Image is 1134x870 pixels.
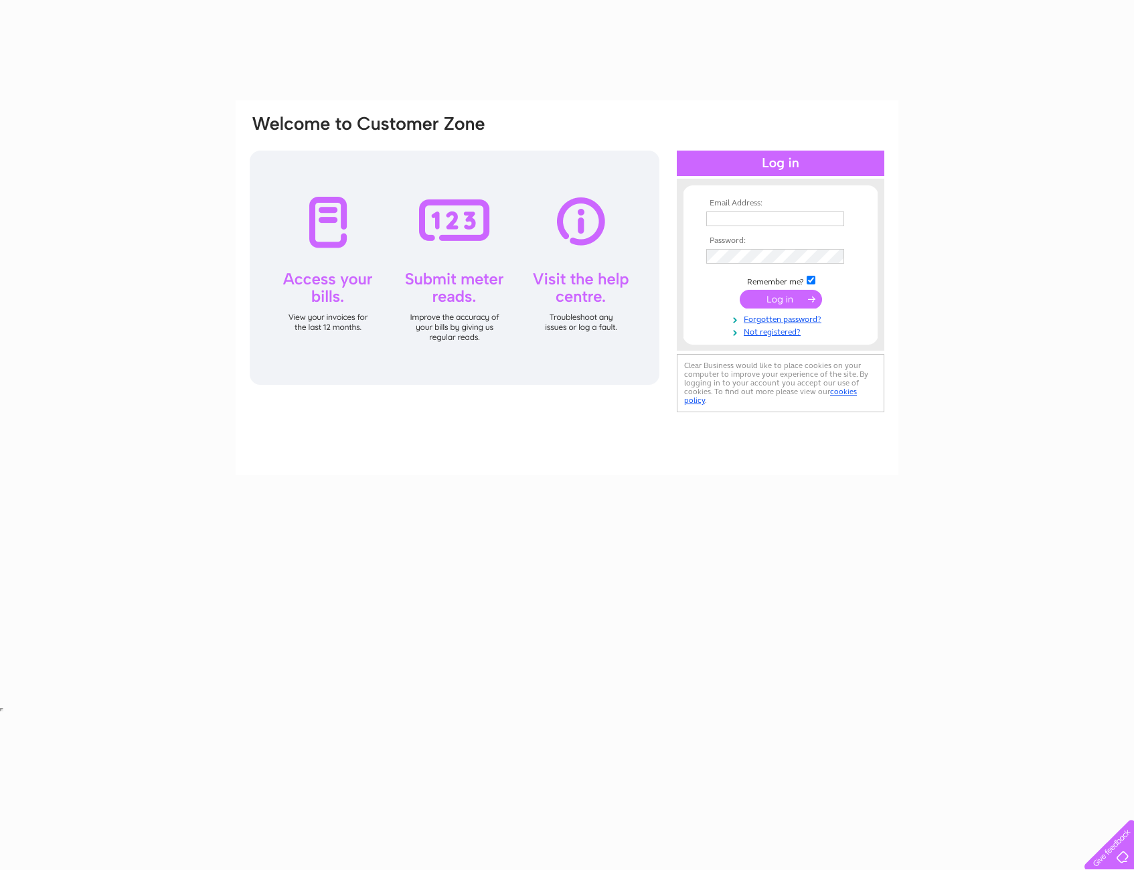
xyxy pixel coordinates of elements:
a: Not registered? [706,325,858,337]
a: Forgotten password? [706,312,858,325]
div: Clear Business would like to place cookies on your computer to improve your experience of the sit... [677,354,884,412]
a: cookies policy [684,387,857,405]
th: Email Address: [703,199,858,208]
input: Submit [740,290,822,309]
td: Remember me? [703,274,858,287]
th: Password: [703,236,858,246]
